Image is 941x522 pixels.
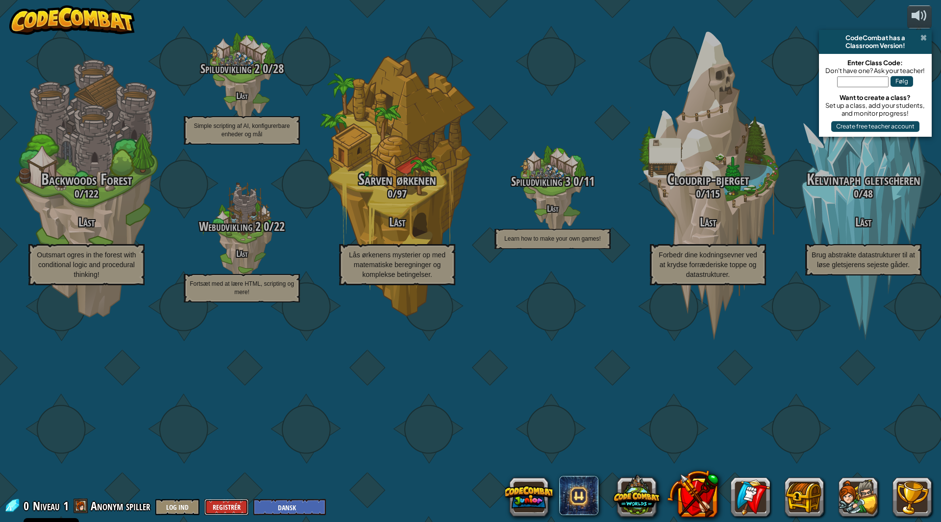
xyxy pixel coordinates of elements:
[504,235,601,242] span: Learn how to make your own games!
[199,218,261,235] span: Webudvikling 2
[204,499,248,515] button: Registrér
[24,498,32,514] span: 0
[854,186,859,201] span: 0
[630,188,786,199] h3: /
[831,121,919,132] button: Create free teacher account
[824,94,927,101] div: Want to create a class?
[273,60,284,77] span: 28
[786,216,941,229] h3: Låst
[824,59,927,67] div: Enter Class Code:
[397,186,407,201] span: 97
[320,188,475,199] h3: /
[194,123,290,138] span: Simple scripting af AI, konfigurerbare enheder og mål
[164,249,320,258] h4: Låst
[475,175,630,188] h3: /
[705,186,720,201] span: 115
[696,186,701,201] span: 0
[91,498,150,514] span: Anonym spiller
[570,173,579,190] span: 0
[807,169,920,190] span: Kelvintaph gletscheren
[388,186,393,201] span: 0
[786,188,941,199] h3: /
[584,173,594,190] span: 11
[164,220,320,233] h3: /
[164,62,320,75] h3: /
[320,216,475,229] h3: Låst
[74,186,79,201] span: 0
[84,186,99,201] span: 122
[260,60,268,77] span: 0
[659,251,757,278] span: Forbedr dine kodningsevner ved at krydse forræderiske toppe og datastrukturer.
[863,186,873,201] span: 48
[41,169,132,190] span: Backwoods Forest
[200,60,260,77] span: Spiludvikling 2
[274,218,285,235] span: 22
[630,216,786,229] h3: Låst
[907,5,932,28] button: Indstil lydstyrke
[190,280,294,296] span: Fortsæt med at lære HTML, scripting og mere!
[511,173,570,190] span: Spiludvikling 3
[37,251,136,278] span: Outsmart ogres in the forest with conditional logic and procedural thinking!
[823,42,928,50] div: Classroom Version!
[823,34,928,42] div: CodeCombat has a
[261,218,269,235] span: 0
[9,5,135,35] img: CodeCombat - Learn how to code by playing a game
[824,67,927,75] div: Don't have one? Ask your teacher!
[667,169,749,190] span: Cloudrip-bjerget
[9,188,164,199] h3: /
[824,101,927,117] div: Set up a class, add your students, and monitor progress!
[155,499,199,515] button: Log Ind
[349,251,446,278] span: Lås ørkenens mysterier op med matematiske beregninger og komplekse betingelser.
[812,251,915,269] span: Brug abstrakte datastrukturer til at løse gletsjerens sejeste gåder.
[891,76,913,87] button: Følg
[63,498,69,514] span: 1
[475,204,630,213] h4: Låst
[9,216,164,229] h3: Låst
[358,169,436,190] span: Sarven ørkenen
[33,498,60,514] span: Niveau
[164,91,320,100] h4: Låst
